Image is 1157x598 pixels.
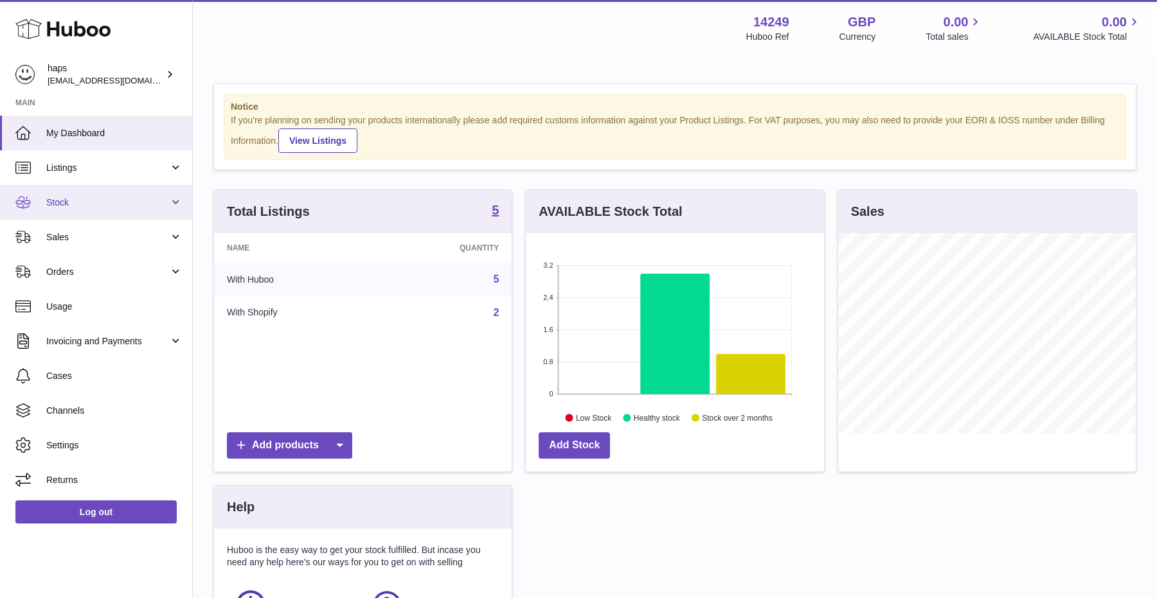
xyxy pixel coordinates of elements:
[944,13,969,31] span: 0.00
[214,263,375,296] td: With Huboo
[492,204,499,216] strong: 5
[46,231,169,243] span: Sales
[46,162,169,174] span: Listings
[278,128,357,153] a: View Listings
[46,370,183,382] span: Cases
[46,439,183,452] span: Settings
[539,432,610,459] a: Add Stock
[46,266,169,278] span: Orders
[1102,13,1127,31] span: 0.00
[544,261,553,269] text: 3.2
[1033,13,1142,43] a: 0.00 AVAILABLE Stock Total
[46,335,169,347] span: Invoicing and Payments
[227,544,499,568] p: Huboo is the easy way to get your stock fulfilled. But incase you need any help here's our ways f...
[839,31,876,43] div: Currency
[15,500,177,523] a: Log out
[544,358,553,365] text: 0.8
[576,413,612,422] text: Low Stock
[46,127,183,139] span: My Dashboard
[544,326,553,333] text: 1.6
[231,101,1119,113] strong: Notice
[214,296,375,330] td: With Shopify
[746,31,789,43] div: Huboo Ref
[634,413,681,422] text: Healthy stock
[214,233,375,263] th: Name
[848,13,875,31] strong: GBP
[48,75,189,85] span: [EMAIL_ADDRESS][DOMAIN_NAME]
[926,13,983,43] a: 0.00 Total sales
[753,13,789,31] strong: 14249
[493,307,499,318] a: 2
[227,498,255,516] h3: Help
[48,62,163,87] div: haps
[375,233,512,263] th: Quantity
[1033,31,1142,43] span: AVAILABLE Stock Total
[544,294,553,301] text: 2.4
[926,31,983,43] span: Total sales
[46,405,183,417] span: Channels
[227,432,352,459] a: Add products
[46,474,183,486] span: Returns
[46,197,169,209] span: Stock
[46,301,183,313] span: Usage
[703,413,773,422] text: Stock over 2 months
[492,204,499,219] a: 5
[231,114,1119,153] div: If you're planning on sending your products internationally please add required customs informati...
[227,203,310,220] h3: Total Listings
[550,390,553,398] text: 0
[493,274,499,285] a: 5
[539,203,682,220] h3: AVAILABLE Stock Total
[15,65,35,84] img: hello@gethaps.co.uk
[851,203,884,220] h3: Sales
